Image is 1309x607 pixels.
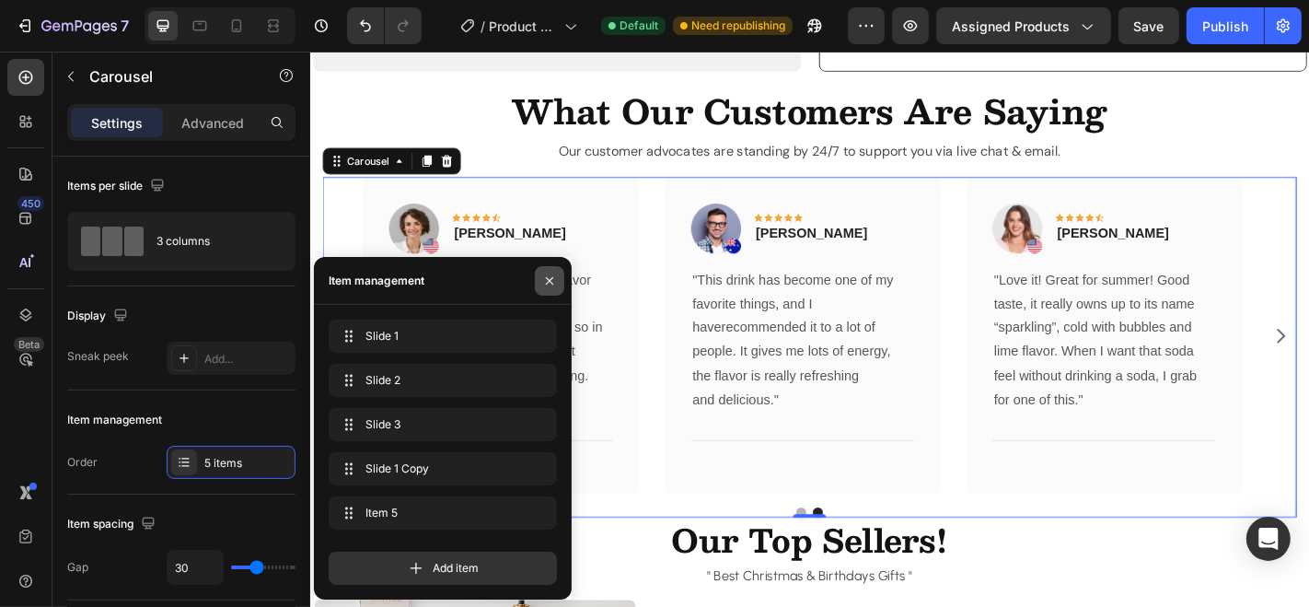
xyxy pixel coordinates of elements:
div: Carousel [37,113,91,130]
p: [PERSON_NAME] [827,191,950,213]
span: Add item [433,560,479,577]
span: Need republishing [691,18,785,34]
p: [PERSON_NAME] [159,191,283,213]
p: Carousel [89,65,246,88]
img: Alt Image [421,169,476,224]
p: " Best Christmas & Birthdays Gifts " [2,567,1103,594]
div: Beta [14,337,44,352]
input: Auto [168,551,223,584]
img: Alt Image [755,169,810,224]
div: 3 columns [156,220,269,263]
button: Carousel Next Arrow [1059,300,1088,330]
span: Item 5 [365,505,513,521]
button: Assigned Products [936,7,1111,44]
div: Display [67,304,132,329]
p: "This drink has become one of my favorite things, and I haverecommended it to a lot of people. It... [423,240,666,400]
div: Item management [329,273,424,289]
span: Product Page - [DATE] 11:09:44 [489,17,557,36]
div: Add... [204,351,291,368]
p: "Love it! Great for summer! Good taste, it really owns up to its name “sparkling”, cold with bubb... [757,240,1000,400]
p: [PERSON_NAME] [492,191,616,213]
span: Slide 1 [365,328,513,344]
button: Dot [556,505,567,516]
button: Dot [538,505,549,516]
span: Save [1134,18,1164,34]
div: Item management [67,412,162,428]
p: 7 [121,15,129,37]
span: Default [620,18,658,34]
span: Assigned Products [952,17,1070,36]
div: Sneak peek [67,348,129,365]
p: Advanced [181,113,244,133]
div: Order [67,454,98,471]
iframe: Design area [310,52,1309,607]
p: Settings [91,113,143,133]
div: Publish [1202,17,1248,36]
p: "I have been looking for this flavor online for like ever and I am so happy that I found it final... [89,240,332,373]
button: 7 [7,7,137,44]
button: Publish [1187,7,1264,44]
span: Slide 2 [365,372,513,389]
span: / [481,17,485,36]
button: Save [1118,7,1179,44]
button: Carousel Back Arrow [17,300,46,330]
div: 450 [17,196,44,211]
div: Open Intercom Messenger [1246,517,1291,561]
div: Items per slide [67,174,168,199]
img: Alt Image [87,169,143,224]
span: Slide 1 Copy [365,461,513,477]
div: Gap [67,559,88,576]
p: Our customer advocates are standing by 24/7 to support you via live chat & email. [2,98,1103,124]
span: Slide 3 [365,416,513,433]
div: 5 items [204,455,291,472]
div: Item spacing [67,512,159,537]
p: Thanks." [89,373,332,400]
div: Undo/Redo [347,7,422,44]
